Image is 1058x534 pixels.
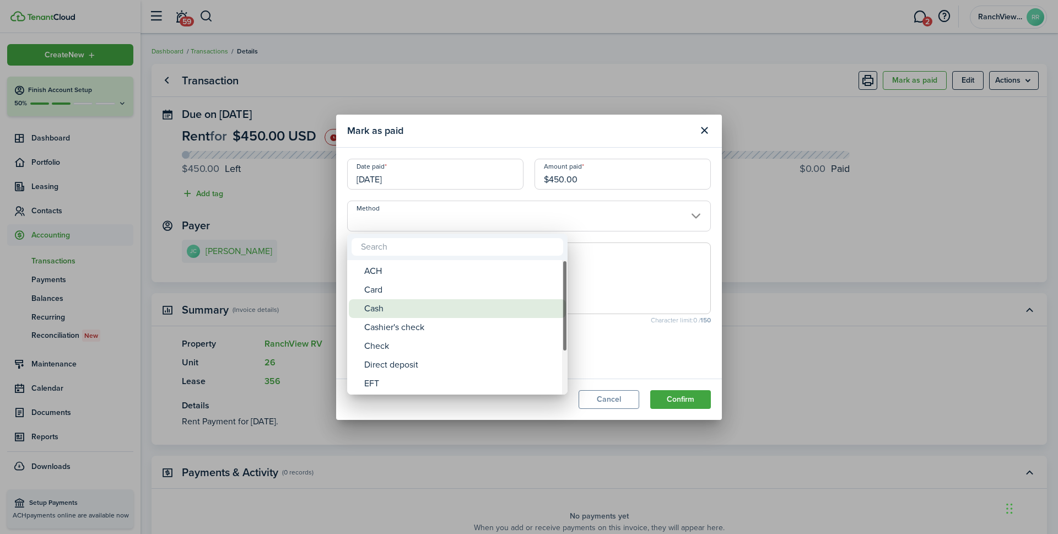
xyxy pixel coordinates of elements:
div: Check [364,337,559,355]
input: Search [352,238,563,256]
div: Direct deposit [364,355,559,374]
div: EFT [364,374,559,393]
div: ACH [364,262,559,281]
div: Card [364,281,559,299]
div: Cash [364,299,559,318]
div: Cashier's check [364,318,559,337]
mbsc-wheel: Method [347,260,568,395]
